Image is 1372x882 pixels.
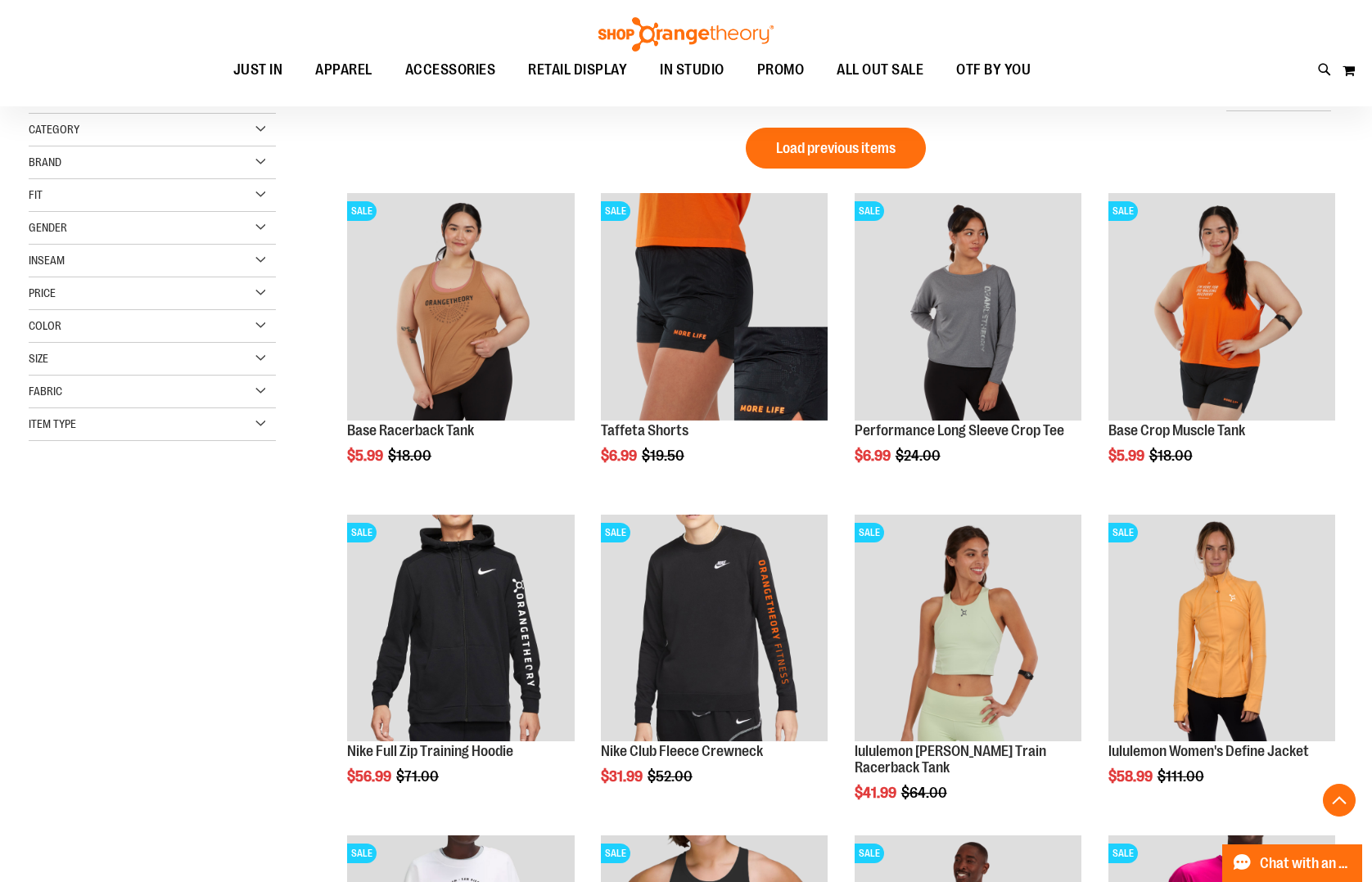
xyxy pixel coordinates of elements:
[1108,193,1335,420] img: Product image for Base Crop Muscle Tank
[642,448,687,464] span: $19.50
[601,523,630,542] span: SALE
[339,185,582,505] div: product
[846,506,1090,843] div: product
[29,123,79,136] span: Category
[1108,515,1335,744] a: Product image for lululemon Define JacketSALE
[593,506,836,826] div: product
[660,52,724,88] span: IN STUDIO
[347,515,574,744] a: Product image for Nike Full Zip Training HoodieSALE
[601,515,828,744] a: Product image for Nike Club Fleece CrewneckSALE
[1108,844,1138,863] span: SALE
[1108,768,1155,785] span: $58.99
[776,140,896,156] span: Load previous items
[29,188,43,201] span: Fit
[846,185,1090,505] div: product
[601,422,688,439] a: Taffeta Shorts
[1108,743,1309,759] a: lululemon Women's Define Jacket
[593,185,836,505] div: product
[1260,856,1352,871] span: Chat with an Expert
[956,52,1031,88] span: OTF BY YOU
[339,506,582,826] div: product
[896,448,943,464] span: $24.00
[855,785,899,801] span: $41.99
[1108,201,1138,221] span: SALE
[528,52,627,88] span: RETAIL DISPLAY
[347,743,513,759] a: Nike Full Zip Training Hoodie
[29,352,48,365] span: Size
[347,193,574,420] img: Product image for Base Racerback Tank
[405,52,496,88] span: ACCESSORIES
[596,17,776,52] img: Shop Orangetheory
[347,448,386,464] span: $5.99
[855,743,1046,776] a: lululemon [PERSON_NAME] Train Racerback Tank
[1100,506,1343,826] div: product
[837,52,923,88] span: ALL OUT SALE
[601,193,828,420] img: Product image for Camo Tafetta Shorts
[757,52,805,88] span: PROMO
[1108,515,1335,741] img: Product image for lululemon Define Jacket
[855,193,1081,422] a: Product image for Performance Long Sleeve Crop TeeSALE
[1158,768,1207,785] span: $111.00
[388,448,434,464] span: $18.00
[396,768,441,785] span: $71.00
[29,254,65,267] span: Inseam
[855,448,893,464] span: $6.99
[601,448,639,464] span: $6.99
[601,844,630,863] span: SALE
[347,523,377,542] span: SALE
[855,515,1081,741] img: Product image for lululemon Wunder Train Racerback Tank
[746,128,926,169] button: Load previous items
[29,155,61,169] span: Brand
[855,844,884,863] span: SALE
[601,201,630,221] span: SALE
[347,768,394,785] span: $56.99
[1222,844,1363,882] button: Chat with an Expert
[601,743,763,759] a: Nike Club Fleece Crewneck
[855,193,1081,420] img: Product image for Performance Long Sleeve Crop Tee
[648,768,695,785] span: $52.00
[347,201,377,221] span: SALE
[855,523,884,542] span: SALE
[29,221,67,234] span: Gender
[855,201,884,221] span: SALE
[347,193,574,422] a: Product image for Base Racerback TankSALE
[1108,193,1335,422] a: Product image for Base Crop Muscle TankSALE
[29,385,62,398] span: Fabric
[29,417,76,430] span: Item Type
[347,422,474,439] a: Base Racerback Tank
[901,785,950,801] span: $64.00
[347,844,377,863] span: SALE
[601,515,828,741] img: Product image for Nike Club Fleece Crewneck
[1108,448,1147,464] span: $5.99
[347,515,574,741] img: Product image for Nike Full Zip Training Hoodie
[29,286,56,299] span: Price
[1108,523,1138,542] span: SALE
[1108,422,1245,439] a: Base Crop Muscle Tank
[1100,185,1343,505] div: product
[855,422,1064,439] a: Performance Long Sleeve Crop Tee
[315,52,372,88] span: APPAREL
[601,768,645,785] span: $31.99
[855,515,1081,744] a: Product image for lululemon Wunder Train Racerback TankSALE
[1323,784,1356,817] button: Back To Top
[29,319,61,332] span: Color
[233,52,283,88] span: JUST IN
[601,193,828,422] a: Product image for Camo Tafetta ShortsSALE
[1149,448,1195,464] span: $18.00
